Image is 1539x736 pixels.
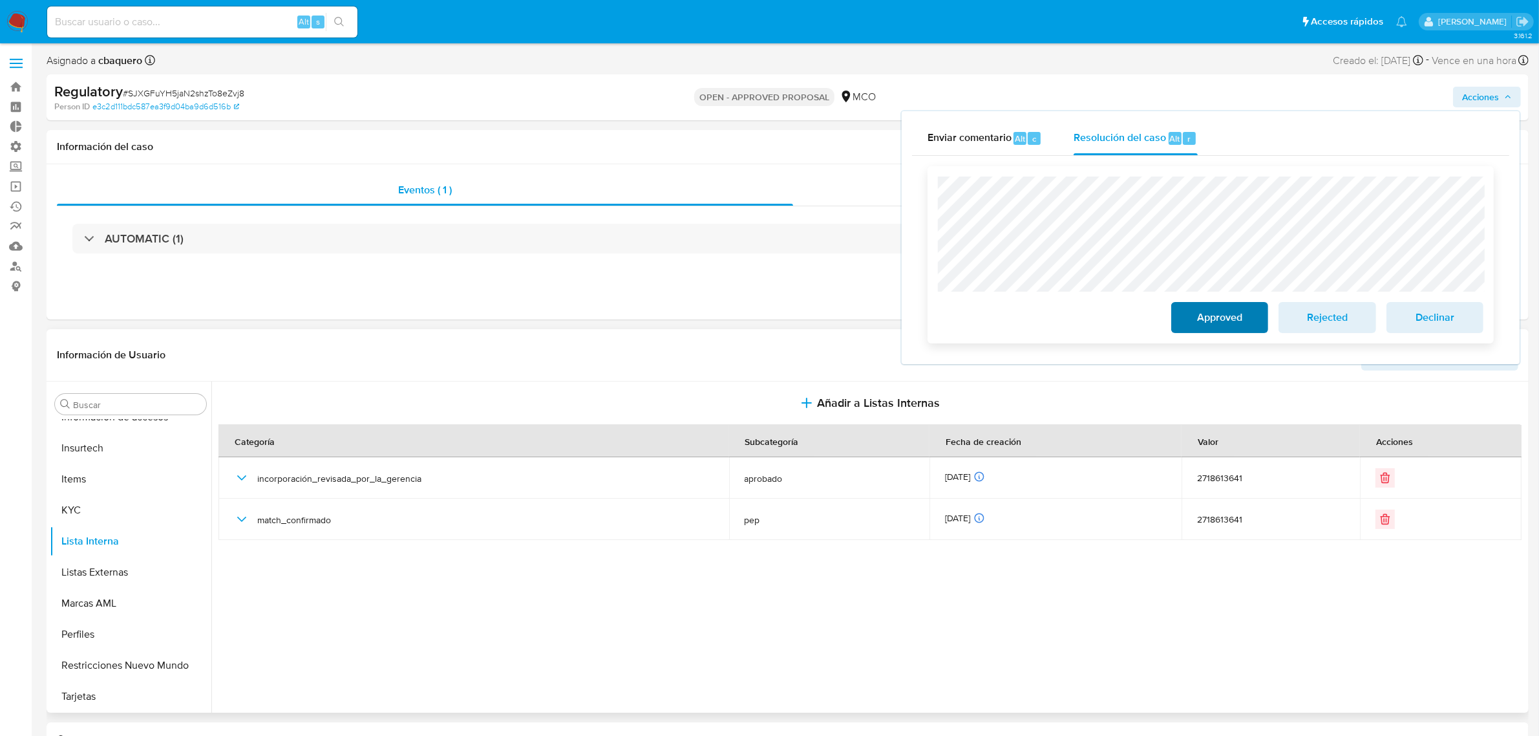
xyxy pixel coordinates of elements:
[47,54,142,68] span: Asignado a
[1279,302,1375,333] button: Rejected
[1462,87,1499,107] span: Acciones
[50,464,211,495] button: Items
[50,619,211,650] button: Perfiles
[1015,133,1025,145] span: Alt
[1295,303,1359,332] span: Rejected
[1516,15,1529,28] a: Salir
[1333,52,1423,69] div: Creado el: [DATE]
[50,495,211,526] button: KYC
[50,681,211,712] button: Tarjetas
[50,588,211,619] button: Marcas AML
[1032,133,1036,145] span: c
[72,224,1503,254] div: AUTOMATIC (1)
[54,101,90,113] b: Person ID
[1074,131,1166,146] span: Resolución del caso
[1396,16,1407,27] a: Notificaciones
[1311,15,1383,28] span: Accesos rápidos
[50,557,211,588] button: Listas Externas
[1187,133,1191,145] span: r
[840,90,876,104] div: MCO
[73,399,201,411] input: Buscar
[57,349,165,362] h1: Información de Usuario
[105,232,184,246] h3: AUTOMATIC (1)
[1171,302,1268,333] button: Approved
[60,399,70,409] button: Buscar
[326,13,352,31] button: search-icon
[928,131,1012,146] span: Enviar comentario
[92,101,239,113] a: e3c2d111bdc587ea3f9d04ba9d6d516b
[54,81,123,102] b: Regulatory
[1438,16,1511,28] p: camila.baquero@mercadolibre.com.co
[1386,302,1483,333] button: Declinar
[316,16,320,28] span: s
[1403,303,1467,332] span: Declinar
[50,650,211,681] button: Restricciones Nuevo Mundo
[299,16,309,28] span: Alt
[1432,54,1516,68] span: Vence en una hora
[1426,52,1429,69] span: -
[50,433,211,464] button: Insurtech
[123,87,244,100] span: # SJXGFuYH5jaN2shzTo8eZvj8
[694,88,834,106] p: OPEN - APPROVED PROPOSAL
[1188,303,1251,332] span: Approved
[47,14,357,30] input: Buscar usuario o caso...
[50,526,211,557] button: Lista Interna
[96,53,142,68] b: cbaquero
[1453,87,1521,107] button: Acciones
[1170,133,1180,145] span: Alt
[398,182,452,197] span: Eventos ( 1 )
[57,140,1518,153] h1: Información del caso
